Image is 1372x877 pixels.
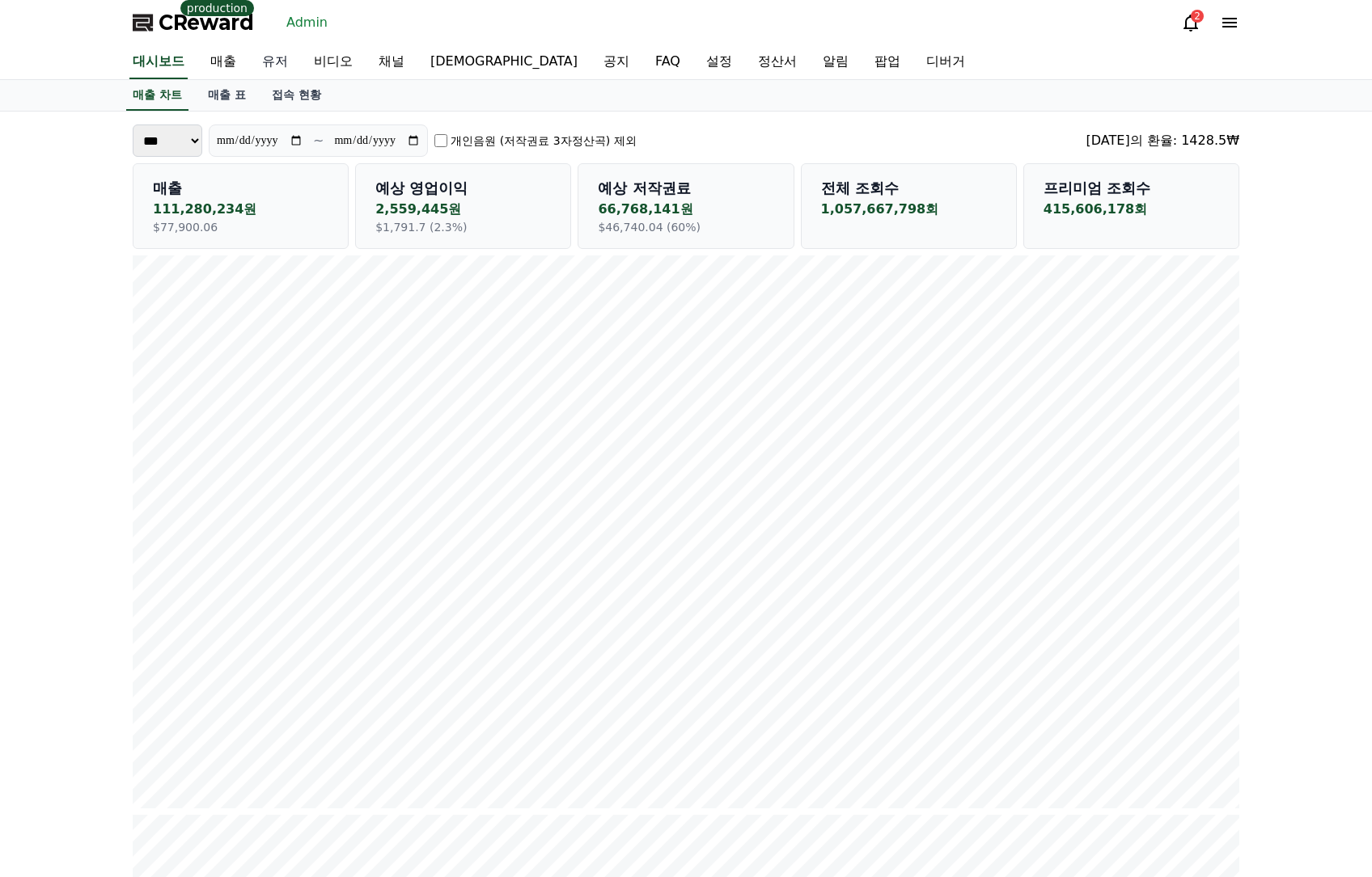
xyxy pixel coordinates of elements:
span: CReward [159,10,254,36]
a: 대시보드 [129,45,188,79]
a: 팝업 [862,45,913,79]
a: 매출 표 [195,80,259,111]
a: 유저 [249,45,301,79]
p: 66,768,141원 [598,200,773,219]
p: 2,559,445원 [375,200,551,219]
a: 알림 [810,45,862,79]
a: 디버거 [913,45,978,79]
p: 111,280,234원 [153,200,328,219]
div: 2 [1191,10,1204,23]
a: Messages [107,512,209,553]
a: Admin [280,10,334,36]
a: 채널 [366,45,417,79]
p: 매출 [153,177,328,200]
span: Home [41,537,70,550]
a: 설정 [693,45,745,79]
a: Home [5,512,107,553]
a: CReward [133,10,254,36]
a: [DEMOGRAPHIC_DATA] [417,45,591,79]
p: $1,791.7 (2.3%) [375,219,551,235]
p: 415,606,178회 [1044,200,1219,219]
p: 프리미엄 조회수 [1044,177,1219,200]
a: FAQ [642,45,693,79]
p: ~ [313,131,324,150]
p: 1,057,667,798회 [821,200,997,219]
span: Settings [239,537,279,550]
a: 매출 차트 [126,80,188,111]
p: 전체 조회수 [821,177,997,200]
a: 정산서 [745,45,810,79]
a: 비디오 [301,45,366,79]
p: 예상 저작권료 [598,177,773,200]
a: 2 [1181,13,1200,32]
p: $77,900.06 [153,219,328,235]
a: Settings [209,512,311,553]
label: 개인음원 (저작권료 3자정산곡) 제외 [451,133,636,149]
div: [DATE]의 환율: 1428.5₩ [1086,131,1239,150]
p: 예상 영업이익 [375,177,551,200]
a: 접속 현황 [259,80,334,111]
span: Messages [134,538,182,550]
a: 공지 [591,45,642,79]
a: 매출 [197,45,249,79]
p: $46,740.04 (60%) [598,219,773,235]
